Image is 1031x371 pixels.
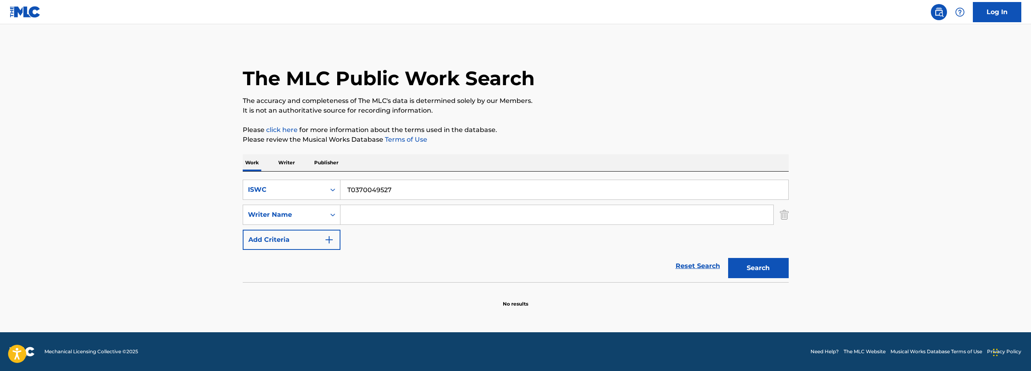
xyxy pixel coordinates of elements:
[243,154,261,171] p: Work
[10,6,41,18] img: MLC Logo
[955,7,965,17] img: help
[243,125,789,135] p: Please for more information about the terms used in the database.
[312,154,341,171] p: Publisher
[503,291,528,308] p: No results
[324,235,334,245] img: 9d2ae6d4665cec9f34b9.svg
[931,4,947,20] a: Public Search
[248,185,321,195] div: ISWC
[243,106,789,115] p: It is not an authoritative source for recording information.
[243,230,340,250] button: Add Criteria
[243,180,789,282] form: Search Form
[44,348,138,355] span: Mechanical Licensing Collective © 2025
[934,7,944,17] img: search
[993,340,998,365] div: Drag
[672,257,724,275] a: Reset Search
[952,4,968,20] div: Help
[276,154,297,171] p: Writer
[991,332,1031,371] iframe: Chat Widget
[243,66,535,90] h1: The MLC Public Work Search
[383,136,427,143] a: Terms of Use
[811,348,839,355] a: Need Help?
[243,135,789,145] p: Please review the Musical Works Database
[728,258,789,278] button: Search
[243,96,789,106] p: The accuracy and completeness of The MLC's data is determined solely by our Members.
[10,347,35,356] img: logo
[248,210,321,220] div: Writer Name
[973,2,1021,22] a: Log In
[266,126,298,134] a: click here
[780,205,789,225] img: Delete Criterion
[987,348,1021,355] a: Privacy Policy
[890,348,982,355] a: Musical Works Database Terms of Use
[1008,245,1031,310] iframe: Resource Center
[844,348,886,355] a: The MLC Website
